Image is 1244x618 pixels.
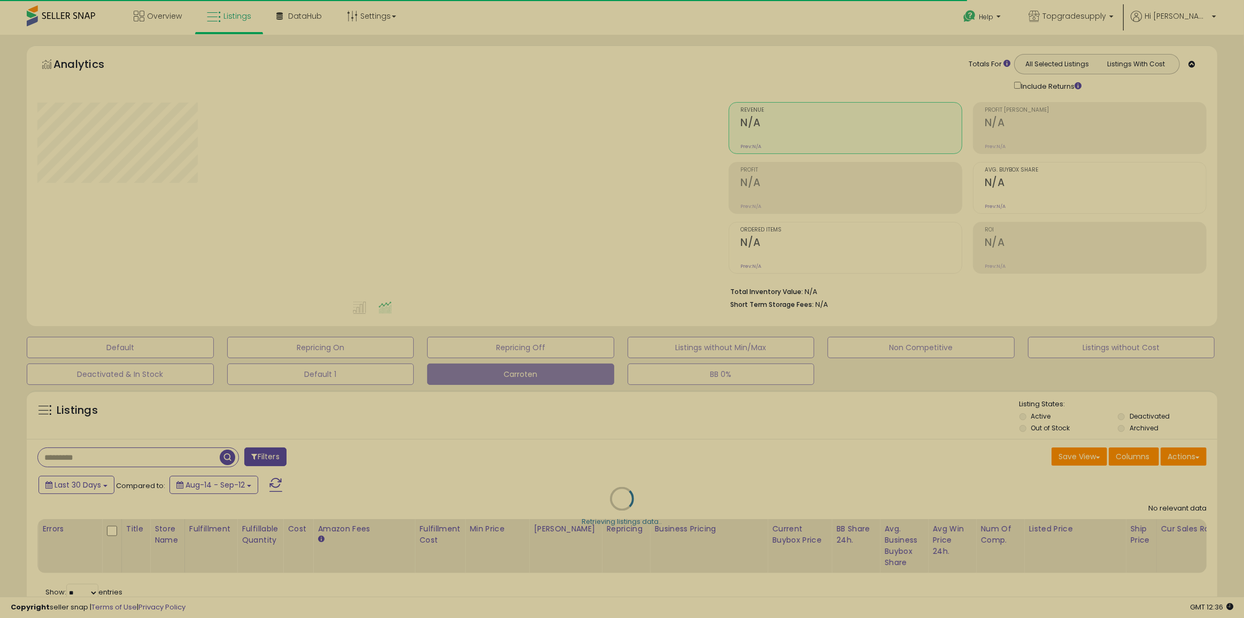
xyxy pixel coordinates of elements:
span: Ordered Items [740,227,962,233]
h2: N/A [985,176,1206,191]
small: Prev: N/A [740,263,761,269]
span: N/A [815,299,828,310]
strong: Copyright [11,602,50,612]
span: Profit [PERSON_NAME] [985,107,1206,113]
div: Retrieving listings data.. [582,517,662,527]
div: Totals For [969,59,1010,69]
small: Prev: N/A [985,263,1006,269]
button: Deactivated & In Stock [27,364,214,385]
button: Default [27,337,214,358]
button: Listings With Cost [1096,57,1176,71]
h2: N/A [740,236,962,251]
button: Repricing Off [427,337,614,358]
h5: Analytics [53,57,125,74]
span: ROI [985,227,1206,233]
button: BB 0% [628,364,815,385]
span: Listings [223,11,251,21]
span: Overview [147,11,182,21]
button: Non Competitive [828,337,1015,358]
h2: N/A [985,236,1206,251]
span: Revenue [740,107,962,113]
b: Total Inventory Value: [730,287,803,296]
span: Avg. Buybox Share [985,167,1206,173]
h2: N/A [985,117,1206,131]
b: Short Term Storage Fees: [730,300,814,309]
span: Profit [740,167,962,173]
small: Prev: N/A [740,143,761,150]
button: Carroten [427,364,614,385]
i: Get Help [963,10,976,23]
h2: N/A [740,176,962,191]
div: seller snap | | [11,602,186,613]
span: Hi [PERSON_NAME] [1145,11,1209,21]
button: Listings without Cost [1028,337,1215,358]
h2: N/A [740,117,962,131]
small: Prev: N/A [985,143,1006,150]
small: Prev: N/A [985,203,1006,210]
button: Repricing On [227,337,414,358]
small: Prev: N/A [740,203,761,210]
div: Include Returns [1006,80,1094,91]
a: Help [955,2,1011,35]
a: Hi [PERSON_NAME] [1131,11,1216,35]
span: Help [979,12,993,21]
span: Topgradesupply [1042,11,1106,21]
button: Listings without Min/Max [628,337,815,358]
li: N/A [730,284,1199,297]
button: Default 1 [227,364,414,385]
button: All Selected Listings [1017,57,1097,71]
span: DataHub [288,11,322,21]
